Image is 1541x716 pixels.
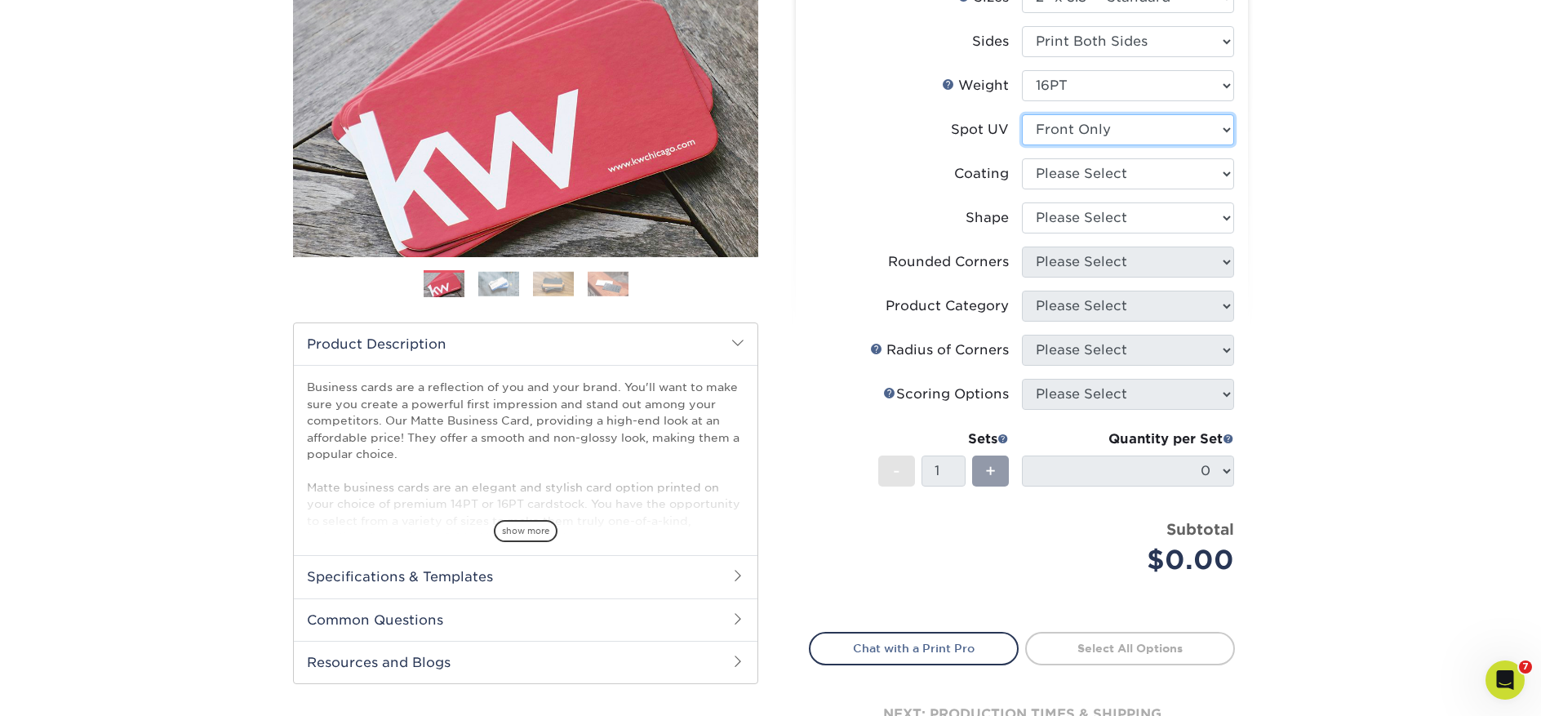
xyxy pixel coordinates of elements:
div: Weight [942,76,1009,96]
h2: Product Description [294,323,757,365]
div: Scoring Options [883,385,1009,404]
span: show more [494,520,557,542]
div: Quantity per Set [1022,429,1234,449]
div: Spot UV [951,120,1009,140]
p: Business cards are a reflection of you and your brand. You'll want to make sure you create a powe... [307,379,744,611]
div: Shape [966,208,1009,228]
img: Business Cards 01 [424,265,464,305]
strong: Subtotal [1166,520,1234,538]
a: Select All Options [1025,632,1235,665]
span: - [893,459,900,483]
div: Radius of Corners [870,340,1009,360]
img: Business Cards 04 [588,271,628,296]
span: + [985,459,996,483]
img: Business Cards 02 [478,271,519,296]
div: Sets [878,429,1009,449]
h2: Common Questions [294,598,757,641]
div: Product Category [886,296,1009,316]
iframe: Intercom live chat [1485,660,1525,700]
div: Rounded Corners [888,252,1009,272]
h2: Resources and Blogs [294,641,757,683]
div: Coating [954,164,1009,184]
h2: Specifications & Templates [294,555,757,598]
span: 7 [1519,660,1532,674]
div: $0.00 [1034,540,1234,580]
a: Chat with a Print Pro [809,632,1019,665]
div: Sides [972,32,1009,51]
img: Business Cards 03 [533,271,574,296]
